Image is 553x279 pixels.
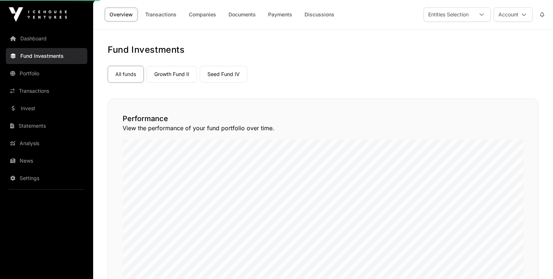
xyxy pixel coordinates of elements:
a: Growth Fund II [147,66,197,83]
a: Dashboard [6,31,87,47]
a: All funds [108,66,144,83]
a: Invest [6,100,87,116]
iframe: Chat Widget [517,244,553,279]
a: Discussions [300,8,339,21]
a: Documents [224,8,260,21]
a: Seed Fund IV [200,66,247,83]
a: Portfolio [6,65,87,81]
a: Companies [184,8,221,21]
a: Settings [6,170,87,186]
h1: Fund Investments [108,44,538,56]
a: Analysis [6,135,87,151]
div: Entities Selection [424,8,473,21]
p: View the performance of your fund portfolio over time. [123,124,524,132]
a: Overview [105,8,138,21]
button: Account [494,7,533,22]
a: Transactions [140,8,181,21]
a: Statements [6,118,87,134]
img: Icehouse Ventures Logo [9,7,67,22]
a: News [6,153,87,169]
a: Payments [263,8,297,21]
a: Fund Investments [6,48,87,64]
a: Transactions [6,83,87,99]
h2: Performance [123,113,524,124]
